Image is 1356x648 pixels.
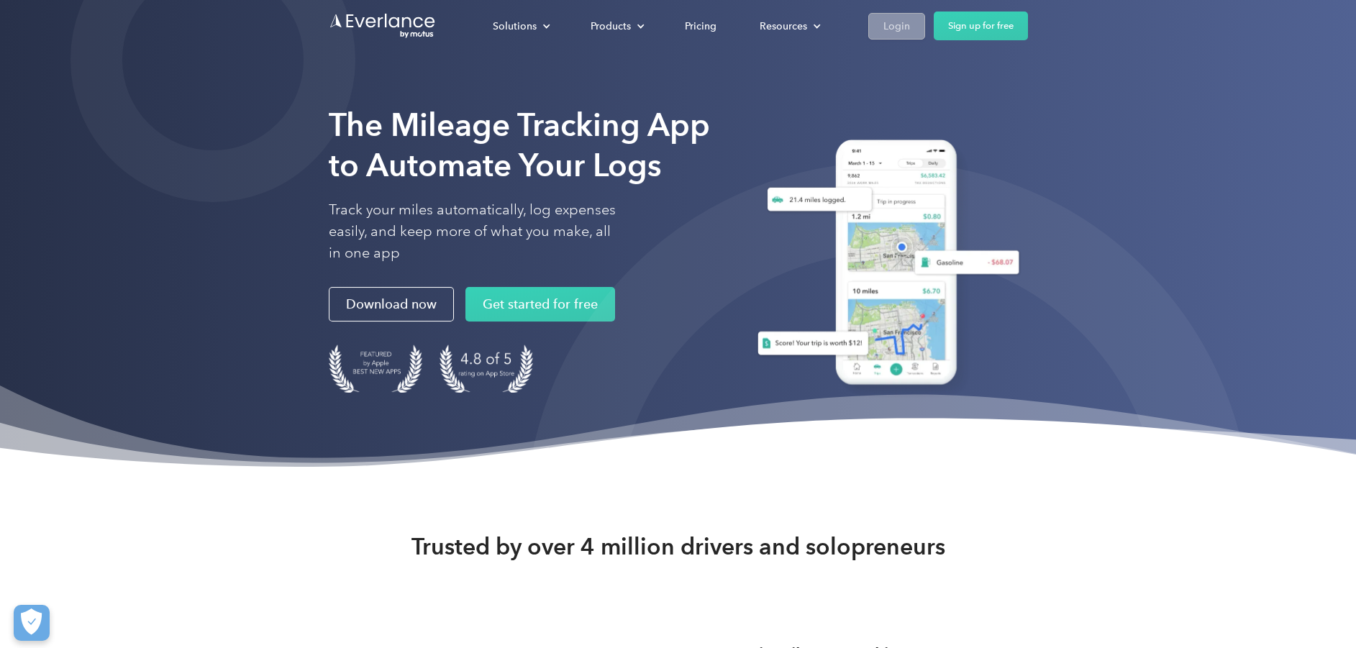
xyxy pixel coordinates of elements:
a: Pricing [670,14,731,39]
a: Sign up for free [934,12,1028,40]
div: Resources [760,17,807,35]
button: Cookies Settings [14,605,50,641]
p: Track your miles automatically, log expenses easily, and keep more of what you make, all in one app [329,199,616,264]
div: Resources [745,14,832,39]
div: Pricing [685,17,716,35]
div: Solutions [478,14,562,39]
strong: Trusted by over 4 million drivers and solopreneurs [411,532,945,561]
div: Products [576,14,656,39]
a: Download now [329,287,454,321]
a: Get started for free [465,287,615,321]
img: Everlance, mileage tracker app, expense tracking app [740,129,1028,401]
img: Badge for Featured by Apple Best New Apps [329,344,422,393]
div: Login [883,17,910,35]
div: Products [591,17,631,35]
strong: The Mileage Tracking App to Automate Your Logs [329,106,710,184]
a: Go to homepage [329,12,437,40]
img: 4.9 out of 5 stars on the app store [440,344,533,393]
div: Solutions [493,17,537,35]
a: Login [868,13,925,40]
